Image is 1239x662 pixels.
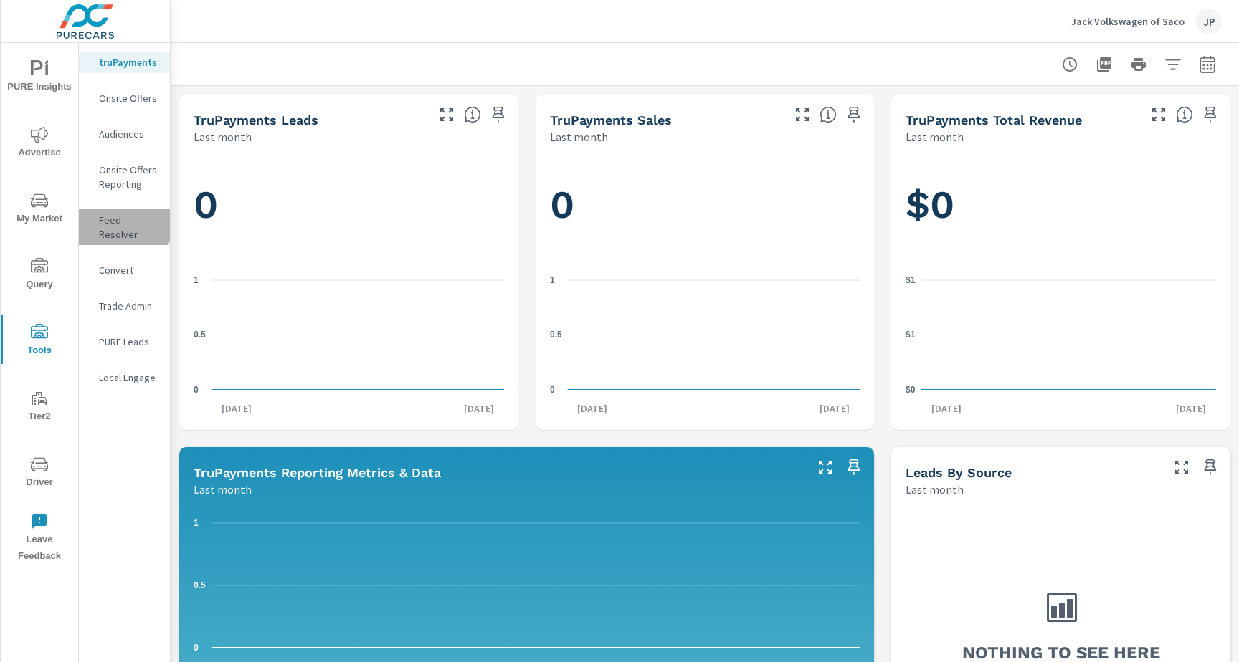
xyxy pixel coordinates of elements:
div: Trade Admin [79,295,170,317]
button: "Export Report to PDF" [1090,50,1119,79]
text: 0 [550,385,555,395]
p: PURE Leads [99,335,158,349]
p: Last month [906,481,964,498]
h5: truPayments Total Revenue [906,112,1082,128]
p: truPayments [99,55,158,69]
span: Number of sales matched to a truPayments lead. [Source: This data is sourced from the dealer's DM... [820,106,837,123]
p: Convert [99,263,158,277]
span: Tier2 [5,390,74,425]
span: PURE Insights [5,60,74,95]
h1: 0 [550,181,860,229]
text: 0 [194,385,199,395]
text: 1 [194,275,199,285]
p: Trade Admin [99,299,158,313]
text: 0 [194,643,199,653]
p: Last month [194,481,252,498]
p: Last month [906,128,964,145]
p: Local Engage [99,370,158,385]
text: 0.5 [550,330,562,340]
button: Make Fullscreen [435,103,458,126]
text: 0.5 [194,330,206,340]
div: Onsite Offers Reporting [79,159,170,195]
button: Make Fullscreen [791,103,814,126]
div: Local Engage [79,367,170,388]
div: nav menu [1,43,78,570]
text: $0 [906,385,916,395]
div: Onsite Offers [79,87,170,109]
span: Advertise [5,126,74,161]
div: Audiences [79,123,170,145]
p: [DATE] [1166,401,1216,416]
span: The number of truPayments leads. [464,106,481,123]
span: Save this to your personalized report [1199,456,1222,479]
p: Audiences [99,127,158,141]
h1: 0 [194,181,504,229]
span: Total revenue from sales matched to a truPayments lead. [Source: This data is sourced from the de... [1176,106,1193,123]
div: Convert [79,259,170,281]
div: Feed Resolver [79,209,170,245]
span: Save this to your personalized report [842,103,865,126]
button: Make Fullscreen [1147,103,1170,126]
span: Save this to your personalized report [1199,103,1222,126]
div: PURE Leads [79,331,170,352]
button: Select Date Range [1193,50,1222,79]
button: Print Report [1124,50,1153,79]
span: My Market [5,192,74,227]
button: Make Fullscreen [814,456,837,479]
p: [DATE] [567,401,617,416]
p: [DATE] [212,401,262,416]
text: $1 [906,330,916,340]
p: [DATE] [921,401,972,416]
h1: $0 [906,181,1216,229]
div: JP [1196,9,1222,34]
span: Query [5,258,74,293]
h5: truPayments Sales [550,112,672,128]
span: Save this to your personalized report [842,456,865,479]
p: Onsite Offers Reporting [99,163,158,191]
p: Jack Volkswagen of Saco [1071,15,1185,28]
p: Last month [194,128,252,145]
p: Onsite Offers [99,91,158,105]
h5: truPayments Reporting Metrics & Data [194,465,441,480]
p: Last month [550,128,608,145]
h5: truPayments Leads [194,112,318,128]
span: Save this to your personalized report [487,103,510,126]
text: 1 [194,518,199,528]
h5: Leads By Source [906,465,1012,480]
span: Tools [5,324,74,359]
text: 0.5 [194,580,206,590]
p: Feed Resolver [99,213,158,241]
button: Apply Filters [1159,50,1187,79]
text: $1 [906,275,916,285]
span: Leave Feedback [5,513,74,565]
p: [DATE] [454,401,504,416]
div: truPayments [79,52,170,73]
text: 1 [550,275,555,285]
p: [DATE] [810,401,860,416]
span: Driver [5,456,74,491]
button: Make Fullscreen [1170,456,1193,479]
